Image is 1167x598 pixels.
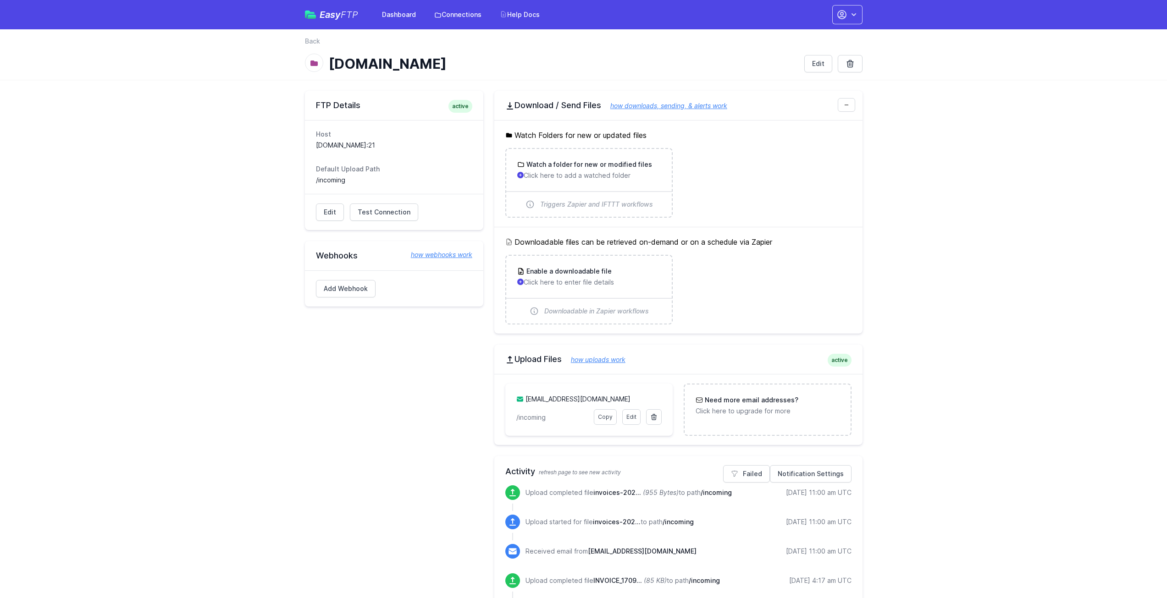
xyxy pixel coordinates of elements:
[525,576,720,585] p: Upload completed file to path
[506,256,672,324] a: Enable a downloadable file Click here to enter file details Downloadable in Zapier workflows
[402,250,472,259] a: how webhooks work
[316,100,472,111] h2: FTP Details
[305,37,320,46] a: Back
[562,356,625,363] a: how uploads work
[329,55,797,72] h1: [DOMAIN_NAME]
[723,465,770,483] a: Failed
[305,10,358,19] a: EasyFTP
[316,250,472,261] h2: Webhooks
[516,413,588,422] p: /incoming
[525,395,631,403] a: [EMAIL_ADDRESS][DOMAIN_NAME]
[350,203,418,221] a: Test Connection
[376,6,421,23] a: Dashboard
[505,236,852,247] h5: Downloadable files can be retrieved on-demand or on a schedule via Zapier
[644,576,667,584] i: (85 KB)
[320,10,358,19] span: Easy
[540,200,653,209] span: Triggers Zapier and IFTTT workflows
[786,488,852,497] div: [DATE] 11:00 am UTC
[525,517,694,527] p: Upload started for file to path
[703,395,798,405] h3: Need more email addresses?
[525,547,697,556] p: Received email from
[505,465,852,478] h2: Activity
[539,469,621,476] span: refresh page to see new activity
[701,488,732,496] span: /incoming
[689,576,720,584] span: /incoming
[429,6,487,23] a: Connections
[828,354,852,367] span: active
[341,9,358,20] span: FTP
[593,576,642,584] span: INVOICE_1709_from_World Roller Toys LLC9ffdf68789.pdf
[358,208,410,217] span: Test Connection
[588,547,697,555] span: [EMAIL_ADDRESS][DOMAIN_NAME]
[316,280,376,297] a: Add Webhook
[494,6,545,23] a: Help Docs
[525,160,652,169] h3: Watch a folder for new or modified files
[789,576,852,585] div: [DATE] 4:17 am UTC
[316,165,472,174] dt: Default Upload Path
[594,409,617,425] a: Copy
[305,11,316,19] img: easyftp_logo.png
[525,267,612,276] h3: Enable a downloadable file
[506,149,672,217] a: Watch a folder for new or modified files Click here to add a watched folder Triggers Zapier and I...
[505,100,852,111] h2: Download / Send Files
[505,354,852,365] h2: Upload Files
[593,518,641,526] span: invoices-2025-08-10a34ce4219f.csv
[622,409,641,425] a: Edit
[786,547,852,556] div: [DATE] 11:00 am UTC
[696,406,839,416] p: Click here to upgrade for more
[601,102,727,110] a: how downloads, sending, & alerts work
[448,100,472,113] span: active
[663,518,694,526] span: /incoming
[316,141,472,150] dd: [DOMAIN_NAME]:21
[786,517,852,527] div: [DATE] 11:00 am UTC
[305,37,863,51] nav: Breadcrumb
[517,171,661,180] p: Click here to add a watched folder
[685,384,850,427] a: Need more email addresses? Click here to upgrade for more
[316,130,472,139] dt: Host
[643,488,679,496] i: (955 Bytes)
[517,278,661,287] p: Click here to enter file details
[316,203,344,221] a: Edit
[525,488,732,497] p: Upload completed file to path
[770,465,852,483] a: Notification Settings
[316,176,472,185] dd: /incoming
[505,130,852,141] h5: Watch Folders for new or updated files
[804,55,832,72] a: Edit
[593,488,641,496] span: invoices-2025-08-10a34ce4219f.csv
[544,307,649,316] span: Downloadable in Zapier workflows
